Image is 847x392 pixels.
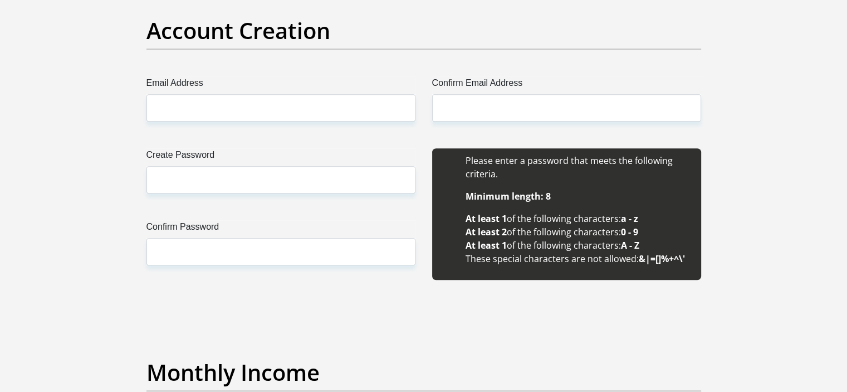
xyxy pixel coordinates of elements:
[466,190,551,202] b: Minimum length: 8
[432,94,701,122] input: Confirm Email Address
[146,94,415,122] input: Email Address
[146,359,701,386] h2: Monthly Income
[146,76,415,94] label: Email Address
[466,212,507,225] b: At least 1
[466,239,507,251] b: At least 1
[146,220,415,238] label: Confirm Password
[466,226,507,238] b: At least 2
[146,238,415,265] input: Confirm Password
[466,212,690,225] li: of the following characters:
[621,226,638,238] b: 0 - 9
[621,239,639,251] b: A - Z
[146,166,415,193] input: Create Password
[466,225,690,239] li: of the following characters:
[146,148,415,166] label: Create Password
[466,239,690,252] li: of the following characters:
[466,154,690,181] li: Please enter a password that meets the following criteria.
[621,212,638,225] b: a - z
[432,76,701,94] label: Confirm Email Address
[146,17,701,44] h2: Account Creation
[466,252,690,265] li: These special characters are not allowed:
[639,253,685,265] b: &|=[]%+^\'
